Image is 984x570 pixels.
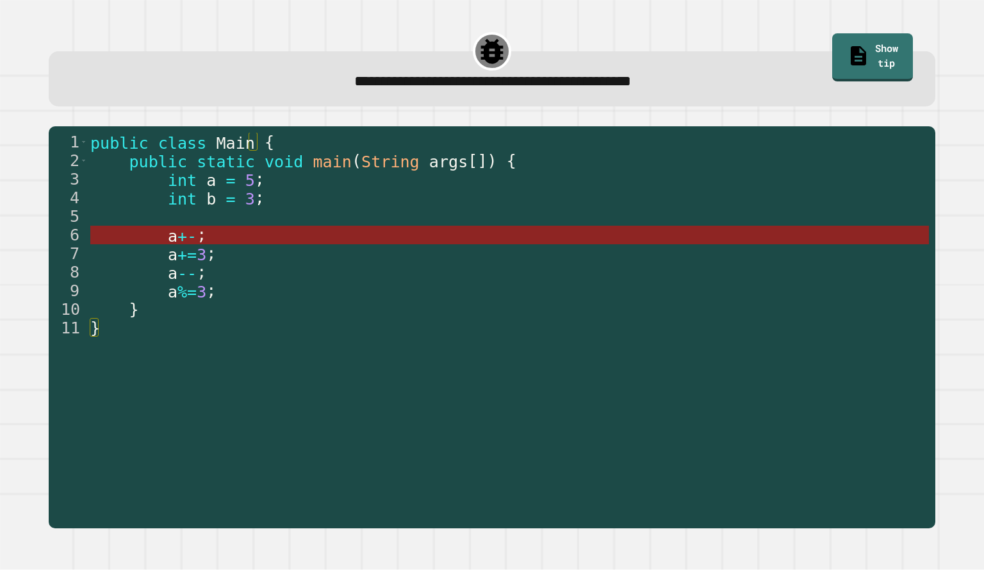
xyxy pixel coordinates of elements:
[80,133,87,151] span: Toggle code folding, rows 1 through 11
[49,244,88,263] div: 7
[129,152,188,171] span: public
[49,319,88,337] div: 11
[158,133,207,152] span: class
[245,171,255,189] span: 5
[49,226,88,244] div: 6
[206,171,216,189] span: a
[429,152,468,171] span: args
[197,245,206,264] span: 3
[49,189,88,207] div: 4
[49,151,88,170] div: 2
[245,189,255,208] span: 3
[206,189,216,208] span: b
[49,300,88,319] div: 10
[197,152,255,171] span: static
[49,170,88,189] div: 3
[49,281,88,300] div: 9
[177,245,197,264] span: +=
[177,226,197,245] span: +-
[168,282,177,301] span: a
[217,133,255,152] span: Main
[177,264,197,282] span: --
[226,189,236,208] span: =
[226,171,236,189] span: =
[168,226,177,245] span: a
[49,263,88,281] div: 8
[49,207,88,226] div: 5
[49,133,88,151] div: 1
[168,245,177,264] span: a
[80,151,87,170] span: Toggle code folding, rows 2 through 10
[177,282,197,301] span: %=
[197,282,206,301] span: 3
[168,264,177,282] span: a
[313,152,352,171] span: main
[265,152,303,171] span: void
[361,152,420,171] span: String
[168,189,197,208] span: int
[168,171,197,189] span: int
[832,33,913,81] a: Show tip
[90,133,149,152] span: public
